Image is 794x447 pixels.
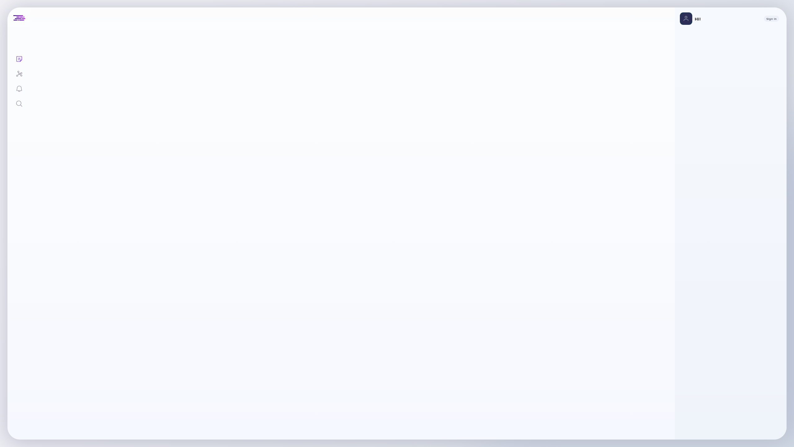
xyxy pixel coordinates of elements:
img: Profile Picture [680,12,692,25]
a: Lists [7,51,31,66]
button: Sign In [764,16,779,22]
a: Reminders [7,81,31,96]
a: Search [7,96,31,111]
a: Investor Map [7,66,31,81]
div: Hi! [695,16,759,21]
